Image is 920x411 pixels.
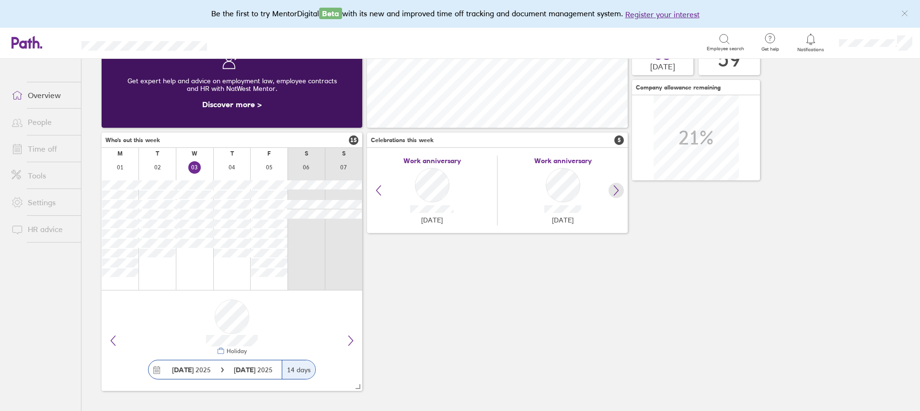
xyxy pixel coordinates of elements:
span: Beta [319,8,342,19]
a: Settings [4,193,81,212]
span: 5 [614,135,624,145]
div: Search [233,38,257,46]
div: M [117,150,123,157]
span: Celebrations this week [371,137,434,144]
a: Tools [4,166,81,185]
span: 2025 [172,366,211,374]
div: 59 [718,47,741,71]
div: S [305,150,308,157]
span: Get help [755,46,786,52]
span: [DATE] [421,216,443,224]
div: 14 days [282,360,315,379]
div: W [192,150,197,157]
span: Company allowance remaining [636,84,721,91]
a: HR advice [4,220,81,239]
a: People [4,112,81,132]
div: S [342,150,345,157]
span: Employee search [707,46,744,52]
a: Notifications [795,33,827,53]
span: Who's out this week [105,137,160,144]
strong: [DATE] [172,366,194,374]
span: 2025 [234,366,273,374]
span: Notifications [795,47,827,53]
span: Work anniversary [403,157,461,165]
div: T [230,150,234,157]
span: Work anniversary [534,157,592,165]
div: Be the first to try MentorDigital with its new and improved time off tracking and document manage... [211,8,709,20]
a: Discover more > [202,100,262,109]
a: Time off [4,139,81,158]
div: Holiday [225,348,247,355]
div: T [156,150,159,157]
div: F [267,150,271,157]
span: [DATE] [552,216,574,224]
a: Overview [4,86,81,105]
div: Get expert help and advice on employment law, employee contracts and HR with NatWest Mentor. [109,69,355,100]
span: [DATE] [650,62,675,71]
button: Register your interest [625,9,700,20]
span: 15 [349,135,358,145]
strong: [DATE] [234,366,257,374]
